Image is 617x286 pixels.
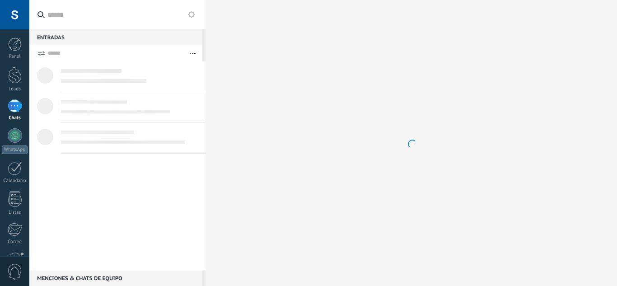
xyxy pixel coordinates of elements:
div: Listas [2,210,28,216]
div: Correo [2,239,28,245]
div: Menciones & Chats de equipo [29,270,202,286]
div: Leads [2,86,28,92]
div: Calendario [2,178,28,184]
div: Panel [2,54,28,60]
div: Entradas [29,29,202,45]
div: Chats [2,115,28,121]
div: WhatsApp [2,145,28,154]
